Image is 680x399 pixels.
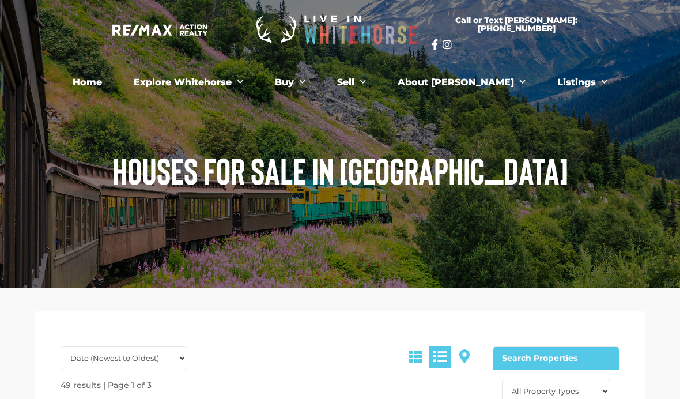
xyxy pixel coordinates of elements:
a: Sell [328,71,375,94]
a: Call or Text [PERSON_NAME]: [PHONE_NUMBER] [432,9,601,39]
a: Explore Whitehorse [125,71,252,94]
nav: Menu [64,71,616,94]
strong: Search Properties [502,353,577,363]
span: Call or Text [PERSON_NAME]: [PHONE_NUMBER] [445,16,587,32]
a: About [PERSON_NAME] [389,71,534,94]
strong: 49 results | Page 1 of 3 [61,380,152,390]
h1: HOUSES FOR SALE IN [GEOGRAPHIC_DATA] [92,152,588,189]
a: Listings [549,71,616,94]
a: Buy [266,71,314,94]
a: Home [64,71,111,94]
